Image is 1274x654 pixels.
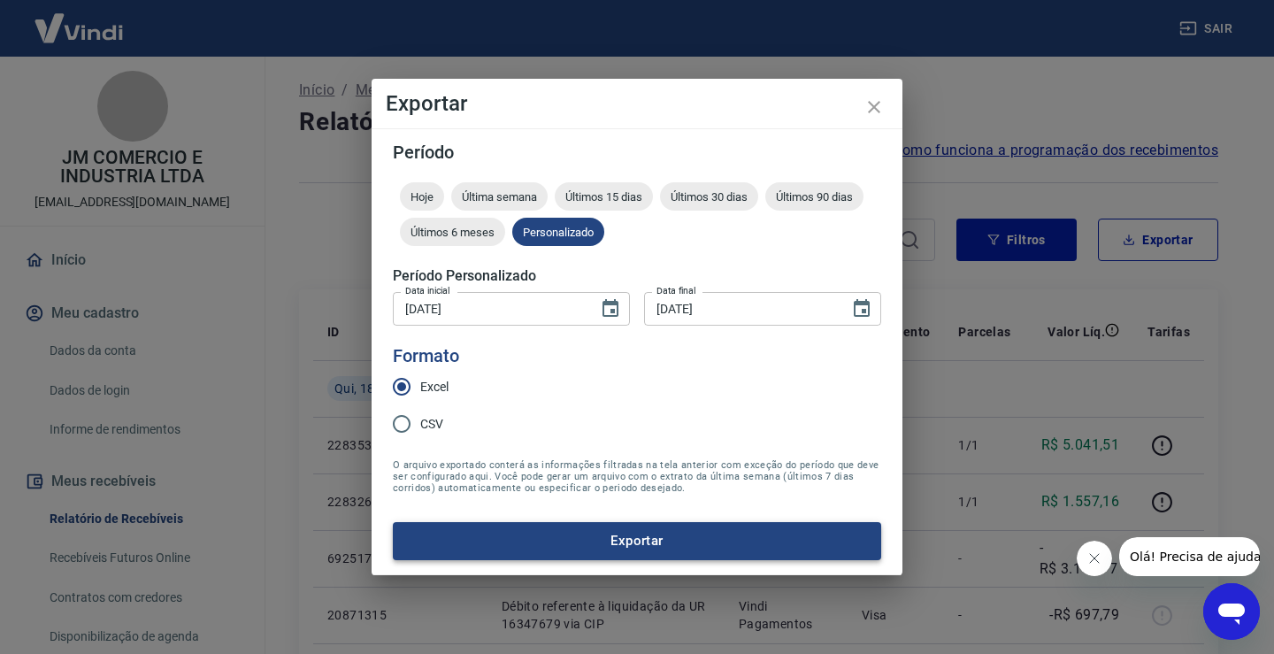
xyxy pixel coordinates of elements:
span: Últimos 90 dias [765,190,863,204]
div: Últimos 90 dias [765,182,863,211]
iframe: Fechar mensagem [1077,541,1112,576]
label: Data final [656,284,696,297]
div: Últimos 15 dias [555,182,653,211]
div: Hoje [400,182,444,211]
button: Choose date, selected date is 19 de set de 2025 [844,291,879,327]
iframe: Mensagem da empresa [1119,537,1260,576]
span: Excel [420,378,449,396]
button: Exportar [393,522,881,559]
button: close [853,86,895,128]
iframe: Botão para abrir a janela de mensagens [1203,583,1260,640]
span: Olá! Precisa de ajuda? [11,12,149,27]
div: Últimos 6 meses [400,218,505,246]
span: Últimos 30 dias [660,190,758,204]
div: Personalizado [512,218,604,246]
h4: Exportar [386,93,888,114]
span: Últimos 15 dias [555,190,653,204]
span: Personalizado [512,226,604,239]
input: DD/MM/YYYY [644,292,837,325]
div: Últimos 30 dias [660,182,758,211]
span: Hoje [400,190,444,204]
button: Choose date, selected date is 18 de set de 2025 [593,291,628,327]
h5: Período Personalizado [393,267,881,285]
h5: Período [393,143,881,161]
div: Última semana [451,182,548,211]
span: Última semana [451,190,548,204]
input: DD/MM/YYYY [393,292,586,325]
span: O arquivo exportado conterá as informações filtradas na tela anterior com exceção do período que ... [393,459,881,494]
label: Data inicial [405,284,450,297]
span: Últimos 6 meses [400,226,505,239]
legend: Formato [393,343,459,369]
span: CSV [420,415,443,434]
